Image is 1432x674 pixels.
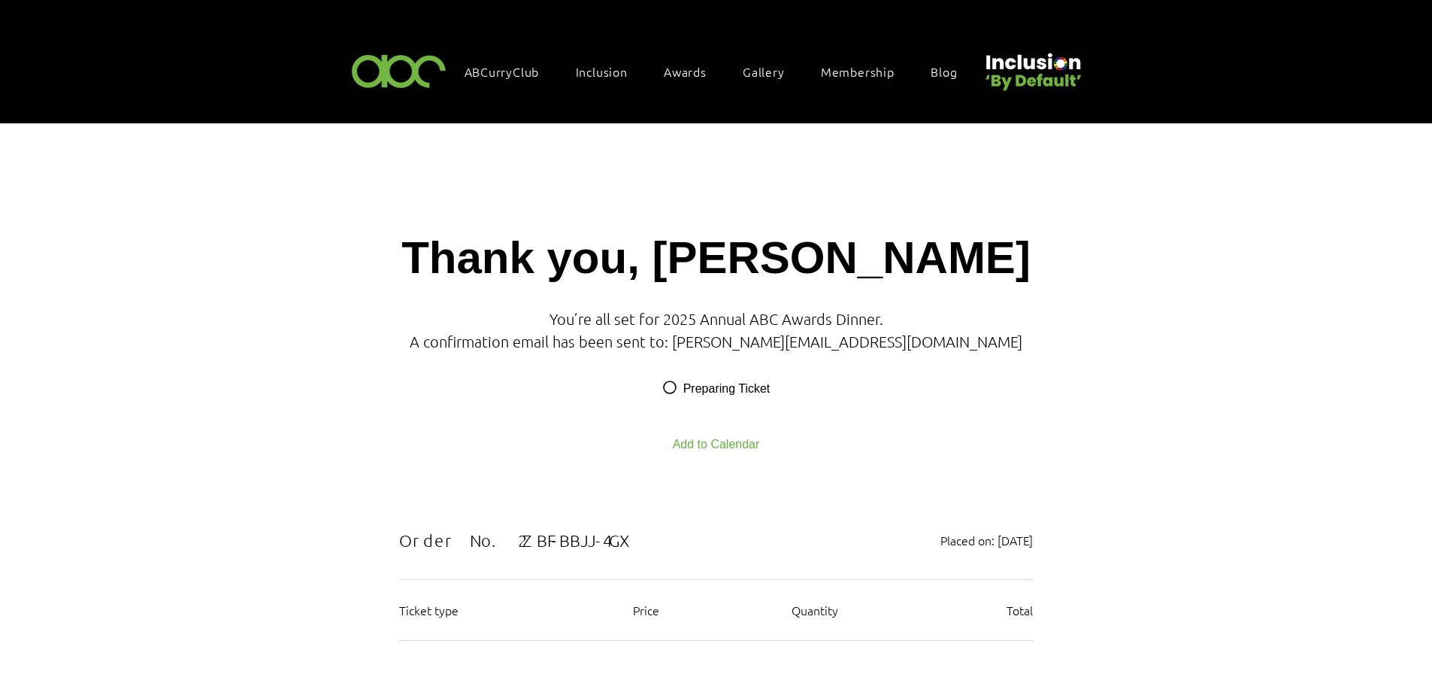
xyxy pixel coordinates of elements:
[931,63,957,80] span: Blog
[874,603,1033,618] div: Total
[401,231,1031,285] h1: Thank you, [PERSON_NAME]
[813,56,917,87] a: Membership
[410,308,1022,330] div: You’re all set for 2025 Annual ABC Awards Dinner.
[465,63,540,80] span: ABCurryClub
[780,603,874,618] div: Quantity
[940,533,1033,548] div: Placed on: [DATE]
[457,56,562,87] a: ABCurryClub
[923,56,979,87] a: Blog
[980,41,1084,93] img: Untitled design (22).png
[664,63,707,80] span: Awards
[621,603,780,618] div: Price
[735,56,807,87] a: Gallery
[399,603,621,618] div: Ticket type
[410,330,1022,353] div: A confirmation email has been sent to: [PERSON_NAME][EMAIL_ADDRESS][DOMAIN_NAME]
[656,56,729,87] div: Awards
[457,56,980,87] nav: Site
[683,380,770,416] div: Preparing Ticket
[576,63,628,80] span: Inclusion
[347,48,451,93] img: ABC-Logo-Blank-Background-01-01-2.png
[743,63,785,80] span: Gallery
[399,533,635,548] div: Order No. 2ZBF-BBJJ-4GX
[821,63,895,80] span: Membership
[568,56,650,87] div: Inclusion
[619,426,814,462] button: Add to Calendar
